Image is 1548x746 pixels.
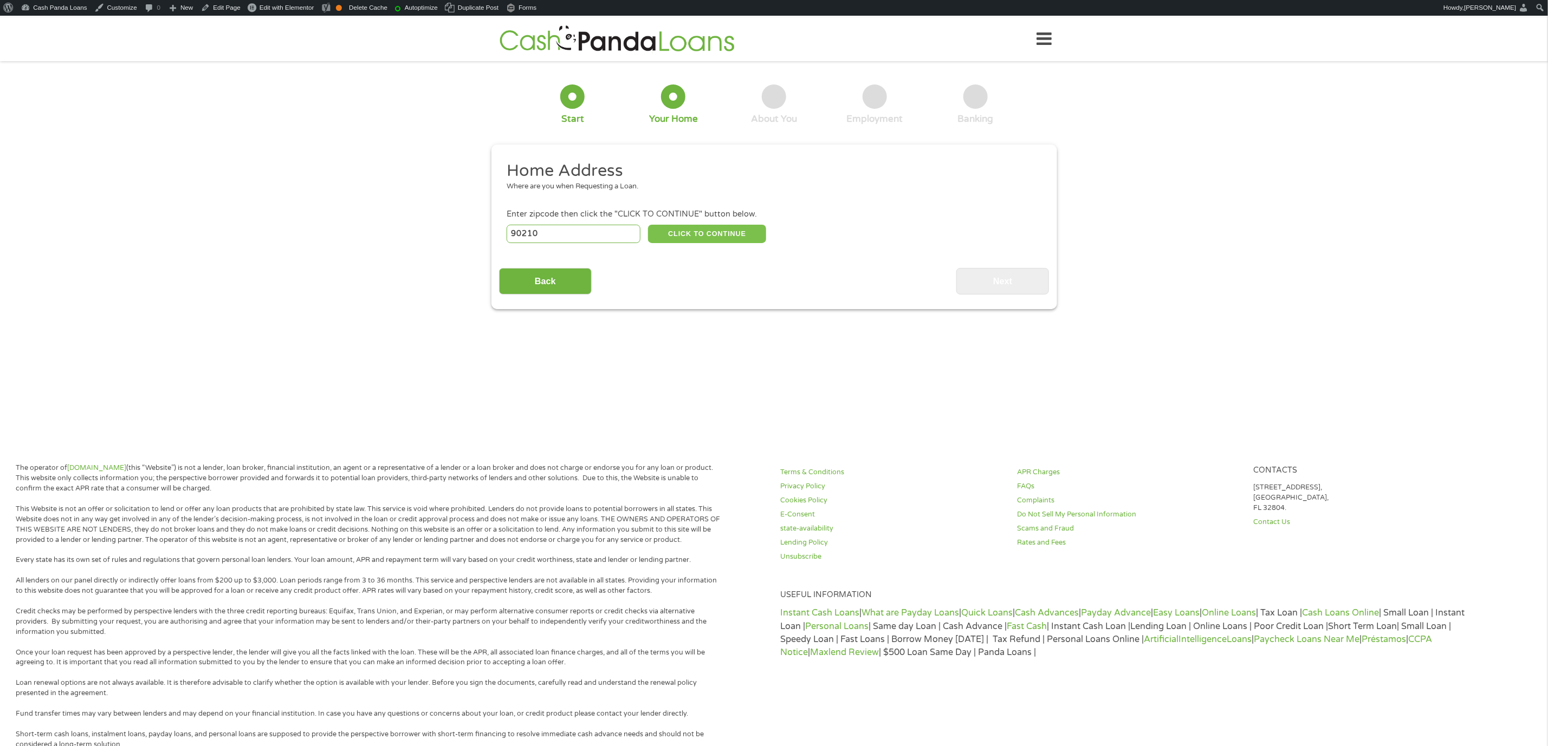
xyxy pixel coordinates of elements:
a: Easy Loans [1154,607,1200,618]
a: Rates and Fees [1017,538,1240,548]
div: About You [751,113,797,125]
a: Privacy Policy [781,481,1004,492]
a: Cookies Policy [781,495,1004,506]
p: | | | | | | | Tax Loan | | Small Loan | Instant Loan | | Same day Loan | Cash Advance | | Instant... [781,606,1477,659]
a: Fast Cash [1007,621,1047,632]
p: [STREET_ADDRESS], [GEOGRAPHIC_DATA], FL 32804. [1254,482,1477,513]
a: Scams and Fraud [1017,523,1240,534]
a: Instant Cash Loans [781,607,860,618]
a: Lending Policy [781,538,1004,548]
a: Paycheck Loans Near Me [1254,634,1360,645]
p: Every state has its own set of rules and regulations that govern personal loan lenders. Your loan... [16,555,726,565]
h4: Useful Information [781,590,1477,600]
a: Loans [1227,634,1252,645]
a: Unsubscribe [781,552,1004,562]
a: Cash Loans Online [1303,607,1379,618]
a: What are Payday Loans [862,607,960,618]
div: OK [336,5,342,11]
a: FAQs [1017,481,1240,492]
input: Next [956,268,1049,295]
div: Banking [957,113,993,125]
div: Your Home [649,113,698,125]
div: Enter zipcode then click the "CLICK TO CONTINUE" button below. [507,208,1041,220]
a: E-Consent [781,509,1004,520]
p: All lenders on our panel directly or indirectly offer loans from $200 up to $3,000. Loan periods ... [16,575,726,596]
span: Edit with Elementor [260,4,314,11]
a: Personal Loans [806,621,869,632]
a: Do Not Sell My Personal Information [1017,509,1240,520]
img: GetLoanNow Logo [496,24,738,55]
a: Préstamos [1362,634,1407,645]
a: Payday Advance [1081,607,1151,618]
a: Maxlend Review [811,647,879,658]
div: Start [561,113,584,125]
a: APR Charges [1017,467,1240,477]
a: [DOMAIN_NAME] [67,463,126,472]
a: Terms & Conditions [781,467,1004,477]
a: Quick Loans [962,607,1013,618]
div: Where are you when Requesting a Loan. [507,181,1033,192]
p: Loan renewal options are not always available. It is therefore advisable to clarify whether the o... [16,678,726,698]
input: Back [499,268,592,295]
a: state-availability [781,523,1004,534]
a: Cash Advances [1015,607,1079,618]
span: [PERSON_NAME] [1464,4,1516,11]
a: Online Loans [1202,607,1256,618]
a: Artificial [1144,634,1179,645]
a: Complaints [1017,495,1240,506]
h4: Contacts [1254,466,1477,476]
h2: Home Address [507,160,1033,182]
p: Fund transfer times may vary between lenders and may depend on your financial institution. In cas... [16,709,726,719]
button: CLICK TO CONTINUE [648,225,766,243]
input: Enter Zipcode (e.g 01510) [507,225,640,243]
p: The operator of (this “Website”) is not a lender, loan broker, financial institution, an agent or... [16,463,726,494]
a: Contact Us [1254,517,1477,527]
a: Intelligence [1179,634,1227,645]
p: This Website is not an offer or solicitation to lend or offer any loan products that are prohibit... [16,504,726,545]
div: Employment [846,113,903,125]
p: Credit checks may be performed by perspective lenders with the three credit reporting bureaus: Eq... [16,606,726,637]
p: Once your loan request has been approved by a perspective lender, the lender will give you all th... [16,647,726,668]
